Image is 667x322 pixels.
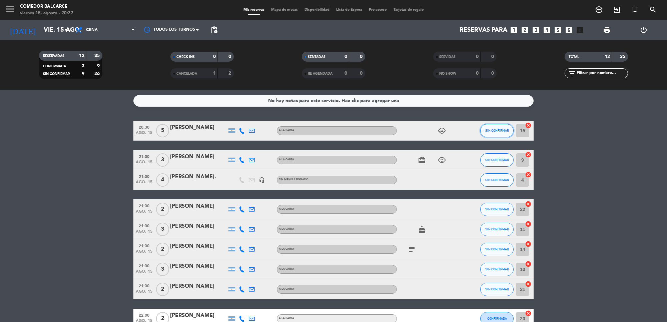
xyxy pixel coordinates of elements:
i: arrow_drop_down [62,26,70,34]
strong: 0 [345,71,347,76]
i: cancel [525,151,532,158]
span: 21:00 [136,152,152,160]
strong: 2 [228,71,232,76]
i: looks_6 [565,26,573,34]
span: SIN CONFIRMAR [485,227,509,231]
strong: 0 [476,71,479,76]
span: Reservas para [460,26,507,34]
span: A LA CARTA [279,248,294,250]
span: SERVIDAS [439,55,456,59]
div: [PERSON_NAME] [170,153,227,161]
i: menu [5,4,15,14]
span: RESERVADAS [43,54,64,58]
strong: 35 [620,54,627,59]
strong: 0 [360,54,364,59]
div: [PERSON_NAME] [170,262,227,271]
i: looks_5 [554,26,562,34]
span: SENTADAS [308,55,325,59]
span: print [603,26,611,34]
span: A LA CARTA [279,268,294,270]
span: 3 [156,223,169,236]
span: ago. 15 [136,229,152,237]
i: card_giftcard [418,156,426,164]
strong: 0 [228,54,232,59]
div: [PERSON_NAME] [170,311,227,320]
span: 2 [156,243,169,256]
i: filter_list [568,69,576,77]
span: CONFIRMADA [487,317,507,320]
span: 21:30 [136,202,152,209]
i: cake [418,225,426,233]
button: menu [5,4,15,16]
span: 21:30 [136,282,152,289]
span: SIN CONFIRMAR [43,72,70,76]
i: add_box [576,26,584,34]
span: SIN CONFIRMAR [485,207,509,211]
span: SIN CONFIRMAR [485,287,509,291]
strong: 0 [360,71,364,76]
span: Disponibilidad [301,8,333,12]
i: looks_4 [543,26,551,34]
span: ago. 15 [136,160,152,168]
span: 20:30 [136,123,152,131]
button: SIN CONFIRMAR [480,124,514,137]
i: child_care [438,156,446,164]
i: cancel [525,122,532,129]
i: power_settings_new [640,26,648,34]
button: SIN CONFIRMAR [480,173,514,187]
strong: 12 [605,54,610,59]
button: SIN CONFIRMAR [480,153,514,167]
button: SIN CONFIRMAR [480,223,514,236]
i: cancel [525,310,532,317]
span: A LA CARTA [279,317,294,320]
i: cancel [525,281,532,287]
span: ago. 15 [136,131,152,138]
i: cancel [525,261,532,267]
i: child_care [438,127,446,135]
span: Tarjetas de regalo [390,8,427,12]
strong: 35 [94,53,101,58]
div: [PERSON_NAME] [170,123,227,132]
span: ago. 15 [136,180,152,188]
i: search [649,6,657,14]
span: CHECK INS [176,55,195,59]
i: looks_one [510,26,518,34]
i: cancel [525,171,532,178]
span: RE AGENDADA [308,72,332,75]
div: [PERSON_NAME] [170,202,227,211]
strong: 0 [345,54,347,59]
i: cancel [525,201,532,207]
span: 22:00 [136,311,152,319]
div: LOG OUT [625,20,662,40]
span: ago. 15 [136,249,152,257]
span: 21:30 [136,262,152,269]
button: SIN CONFIRMAR [480,283,514,296]
strong: 26 [94,71,101,76]
span: CONFIRMADA [43,65,66,68]
i: subject [408,245,416,253]
div: [PERSON_NAME]. [170,173,227,181]
div: Comedor Balcarce [20,3,73,10]
span: 3 [156,263,169,276]
span: SIN CONFIRMAR [485,129,509,132]
i: [DATE] [5,23,40,37]
span: SIN CONFIRMAR [485,267,509,271]
div: [PERSON_NAME] [170,242,227,251]
strong: 1 [213,71,216,76]
div: viernes 15. agosto - 20:37 [20,10,73,17]
i: looks_3 [532,26,540,34]
span: pending_actions [210,26,218,34]
span: Pre-acceso [366,8,390,12]
strong: 3 [82,64,84,68]
span: SIN CONFIRMAR [485,178,509,182]
span: 21:30 [136,242,152,249]
strong: 12 [79,53,84,58]
i: turned_in_not [631,6,639,14]
strong: 9 [82,71,84,76]
span: ago. 15 [136,209,152,217]
span: Mis reservas [240,8,268,12]
div: [PERSON_NAME] [170,222,227,231]
span: TOTAL [569,55,579,59]
span: Sin menú asignado [279,178,308,181]
span: A LA CARTA [279,288,294,290]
